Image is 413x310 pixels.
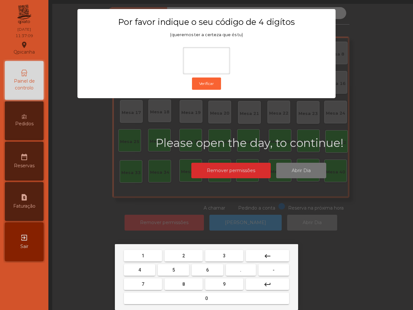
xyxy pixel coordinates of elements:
span: . [240,267,241,273]
mat-icon: keyboard_backspace [264,252,271,260]
span: 8 [182,282,185,287]
mat-icon: keyboard_return [264,281,271,288]
span: 4 [138,267,141,273]
span: 0 [205,296,208,301]
span: 3 [223,253,226,258]
span: 2 [182,253,185,258]
span: 1 [142,253,144,258]
button: Verificar [192,77,221,90]
span: - [273,267,275,273]
span: 5 [172,267,175,273]
span: 6 [206,267,209,273]
span: 9 [223,282,226,287]
span: 7 [142,282,144,287]
h3: Por favor indique o seu código de 4 digítos [90,17,323,27]
span: (queremos ter a certeza que és tu) [170,32,243,37]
